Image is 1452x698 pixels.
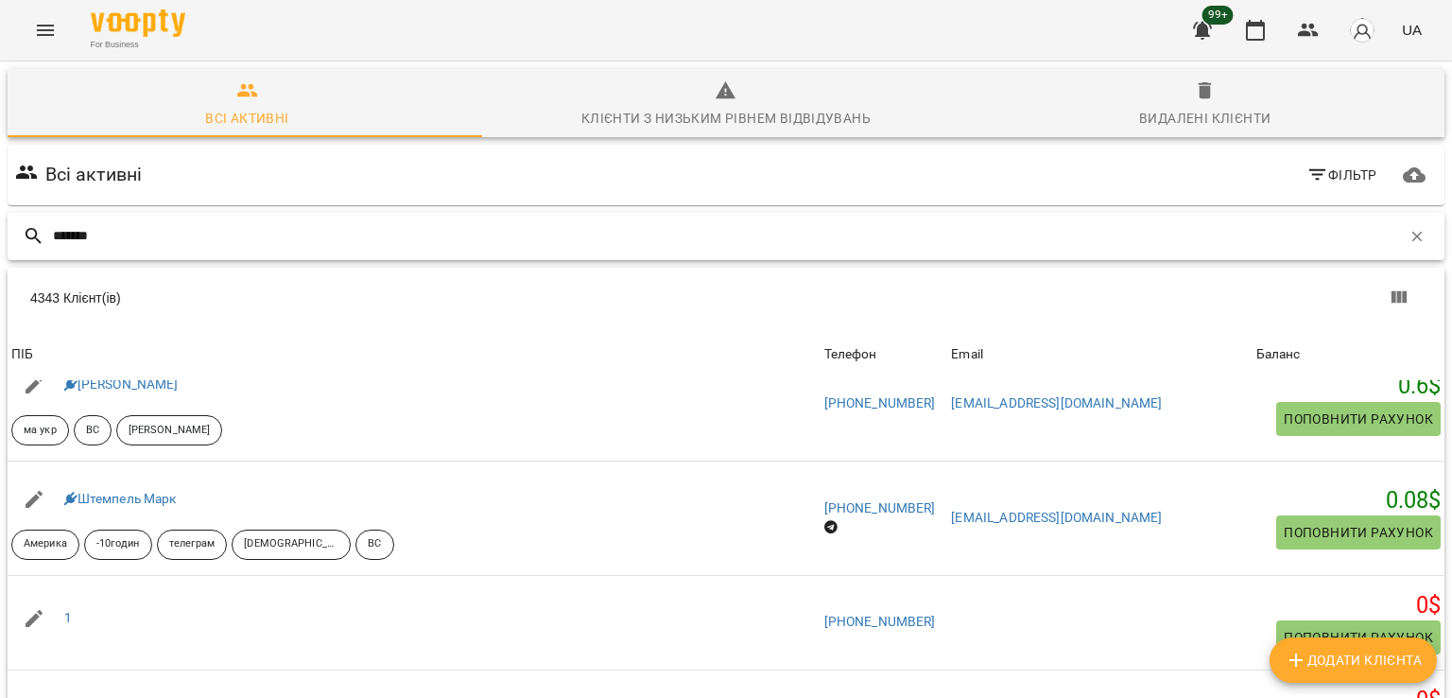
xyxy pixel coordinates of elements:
[1256,343,1441,366] span: Баланс
[1202,6,1234,25] span: 99+
[1256,591,1441,620] h5: 0 $
[1284,408,1433,430] span: Поповнити рахунок
[1256,343,1301,366] div: Баланс
[1284,521,1433,544] span: Поповнити рахунок
[1394,12,1429,47] button: UA
[11,343,33,366] div: Sort
[11,343,817,366] span: ПІБ
[64,491,177,506] a: Штемпель Марк
[824,343,877,366] div: Sort
[157,530,228,560] div: телеграм
[1256,372,1441,401] h5: 0.6 $
[64,376,179,392] a: [PERSON_NAME]
[23,8,68,53] button: Menu
[11,415,69,445] div: ма укр
[1256,486,1441,515] h5: 0.08 $
[24,423,57,439] p: ма укр
[824,343,877,366] div: Телефон
[24,536,67,552] p: Америка
[244,536,338,552] p: [DEMOGRAPHIC_DATA][PERSON_NAME]
[169,536,216,552] p: телеграм
[1284,626,1433,649] span: Поповнити рахунок
[824,343,944,366] span: Телефон
[951,510,1162,525] a: [EMAIL_ADDRESS][DOMAIN_NAME]
[1256,343,1301,366] div: Sort
[64,610,72,625] a: 1
[951,343,1248,366] span: Email
[129,423,210,439] p: [PERSON_NAME]
[8,268,1444,328] div: Table Toolbar
[232,530,351,560] div: [DEMOGRAPHIC_DATA][PERSON_NAME]
[355,530,393,560] div: ВС
[951,343,983,366] div: Email
[951,343,983,366] div: Sort
[1285,649,1422,672] span: Додати клієнта
[30,288,749,307] div: 4343 Клієнт(ів)
[1306,164,1377,186] span: Фільтр
[1299,158,1385,192] button: Фільтр
[1276,620,1441,654] button: Поповнити рахунок
[45,160,143,189] h6: Всі активні
[86,423,99,439] p: ВС
[91,9,185,37] img: Voopty Logo
[824,614,936,629] a: [PHONE_NUMBER]
[1376,275,1422,321] button: Вигляд колонок
[1276,402,1441,436] button: Поповнити рахунок
[1349,17,1375,44] img: avatar_s.png
[1139,107,1270,130] div: Видалені клієнти
[84,530,152,560] div: -10годин
[205,107,288,130] div: Всі активні
[1270,637,1437,683] button: Додати клієнта
[96,536,140,552] p: -10годин
[91,39,185,51] span: For Business
[11,343,33,366] div: ПІБ
[951,395,1162,410] a: [EMAIL_ADDRESS][DOMAIN_NAME]
[1402,20,1422,40] span: UA
[824,500,936,515] a: [PHONE_NUMBER]
[1276,515,1441,550] button: Поповнити рахунок
[368,536,381,552] p: ВС
[74,415,112,445] div: ВС
[824,395,936,410] a: [PHONE_NUMBER]
[116,415,222,445] div: [PERSON_NAME]
[11,530,79,560] div: Америка
[581,107,871,130] div: Клієнти з низьким рівнем відвідувань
